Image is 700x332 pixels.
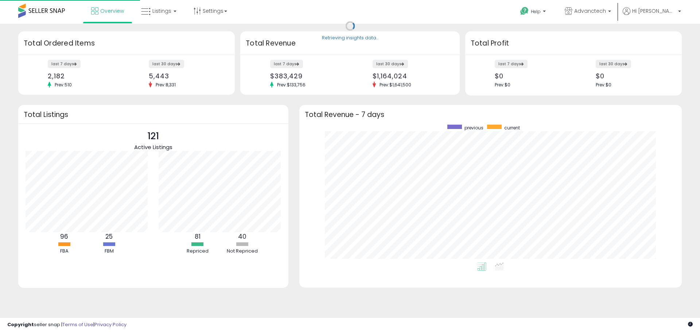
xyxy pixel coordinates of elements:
div: $0 [596,72,669,80]
span: Prev: 8,331 [152,82,179,88]
span: Prev: $133,756 [273,82,309,88]
span: Hi [PERSON_NAME] [632,7,676,15]
label: last 7 days [495,60,528,68]
a: Hi [PERSON_NAME] [623,7,681,24]
h3: Total Revenue - 7 days [305,112,676,117]
span: current [504,125,520,131]
b: 25 [105,232,113,241]
span: previous [464,125,483,131]
div: FBM [87,248,131,255]
span: Prev: $0 [495,82,510,88]
label: last 30 days [596,60,631,68]
div: seller snap | | [7,321,127,328]
span: Listings [152,7,171,15]
b: 40 [238,232,246,241]
i: Get Help [520,7,529,16]
p: 121 [134,129,172,143]
div: $383,429 [270,72,345,80]
h3: Total Ordered Items [24,38,229,48]
div: FBA [42,248,86,255]
h3: Total Listings [24,112,283,117]
div: Retrieving insights data.. [322,35,378,42]
span: Advanctech [574,7,606,15]
span: Prev: 510 [51,82,75,88]
h3: Total Profit [471,38,676,48]
span: Prev: $1,641,500 [376,82,415,88]
label: last 30 days [373,60,408,68]
a: Help [514,1,553,24]
label: last 7 days [48,60,81,68]
b: 96 [60,232,68,241]
div: $0 [495,72,568,80]
a: Terms of Use [62,321,93,328]
strong: Copyright [7,321,34,328]
div: Repriced [176,248,219,255]
span: Active Listings [134,143,172,151]
span: Help [531,8,541,15]
label: last 30 days [149,60,184,68]
a: Privacy Policy [94,321,127,328]
span: Overview [100,7,124,15]
label: last 7 days [270,60,303,68]
div: Not Repriced [221,248,264,255]
span: Prev: $0 [596,82,611,88]
div: $1,164,024 [373,72,447,80]
div: 5,443 [149,72,222,80]
h3: Total Revenue [246,38,454,48]
b: 81 [195,232,201,241]
div: 2,182 [48,72,121,80]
